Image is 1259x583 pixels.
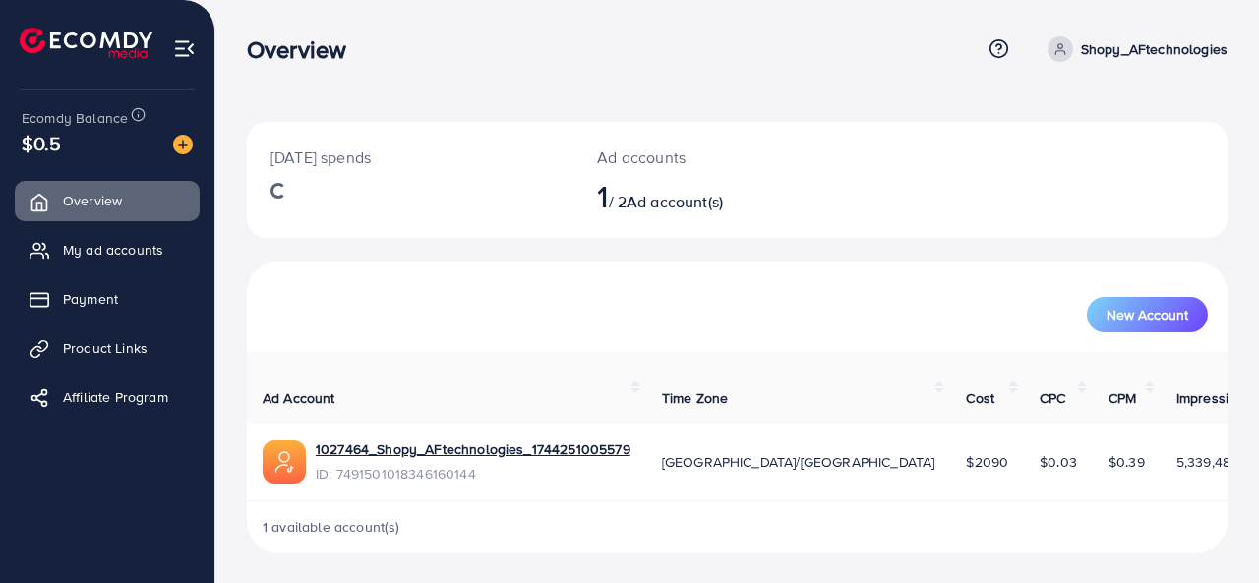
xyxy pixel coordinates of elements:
[15,328,200,368] a: Product Links
[316,464,630,484] span: ID: 7491501018346160144
[63,240,163,260] span: My ad accounts
[22,129,62,157] span: $0.5
[173,37,196,60] img: menu
[597,173,608,218] span: 1
[263,517,400,537] span: 1 available account(s)
[263,440,306,484] img: ic-ads-acc.e4c84228.svg
[63,191,122,210] span: Overview
[63,338,148,358] span: Product Links
[1176,388,1245,408] span: Impression
[966,452,1008,472] span: $2090
[173,135,193,154] img: image
[263,388,335,408] span: Ad Account
[247,35,362,64] h3: Overview
[270,146,550,169] p: [DATE] spends
[15,181,200,220] a: Overview
[597,146,795,169] p: Ad accounts
[1040,388,1065,408] span: CPC
[1109,452,1145,472] span: $0.39
[1107,308,1188,321] span: New Account
[662,452,935,472] span: [GEOGRAPHIC_DATA]/[GEOGRAPHIC_DATA]
[1109,388,1136,408] span: CPM
[22,108,128,128] span: Ecomdy Balance
[1081,37,1228,61] p: Shopy_AFtechnologies
[1176,452,1237,472] span: 5,339,487
[63,387,168,407] span: Affiliate Program
[597,177,795,214] h2: / 2
[316,439,630,459] a: 1027464_Shopy_AFtechnologies_1744251005579
[1040,452,1077,472] span: $0.03
[627,191,723,212] span: Ad account(s)
[1040,36,1228,62] a: Shopy_AFtechnologies
[15,378,200,417] a: Affiliate Program
[63,289,118,309] span: Payment
[15,279,200,319] a: Payment
[20,28,152,58] img: logo
[15,230,200,269] a: My ad accounts
[662,388,728,408] span: Time Zone
[966,388,994,408] span: Cost
[1087,297,1208,332] button: New Account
